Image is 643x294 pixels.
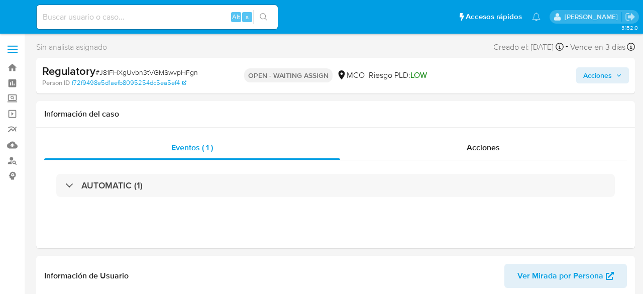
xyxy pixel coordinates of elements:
[532,13,541,21] a: Notificaciones
[42,63,95,79] b: Regulatory
[410,69,427,81] span: LOW
[504,264,627,288] button: Ver Mirada por Persona
[517,264,603,288] span: Ver Mirada por Persona
[467,142,500,153] span: Acciones
[337,70,365,81] div: MCO
[246,12,249,22] span: s
[81,180,143,191] h3: AUTOMATIC (1)
[576,67,629,83] button: Acciones
[570,42,625,53] span: Vence en 3 días
[72,78,186,87] a: f72f9498e5d1aefb8095254dc5ea5ef4
[493,40,564,54] div: Creado el: [DATE]
[44,109,627,119] h1: Información del caso
[583,67,612,83] span: Acciones
[42,78,70,87] b: Person ID
[466,12,522,22] span: Accesos rápidos
[566,40,568,54] span: -
[95,67,198,77] span: # J81FHXgUvbn3tVGMSwvpHFgn
[36,42,107,53] span: Sin analista asignado
[232,12,240,22] span: Alt
[253,10,274,24] button: search-icon
[56,174,615,197] div: AUTOMATIC (1)
[171,142,213,153] span: Eventos ( 1 )
[565,12,621,22] p: ext_royacach@mercadolibre.com
[625,12,635,22] a: Salir
[44,271,129,281] h1: Información de Usuario
[37,11,278,24] input: Buscar usuario o caso...
[244,68,333,82] p: OPEN - WAITING ASSIGN
[369,70,427,81] span: Riesgo PLD:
